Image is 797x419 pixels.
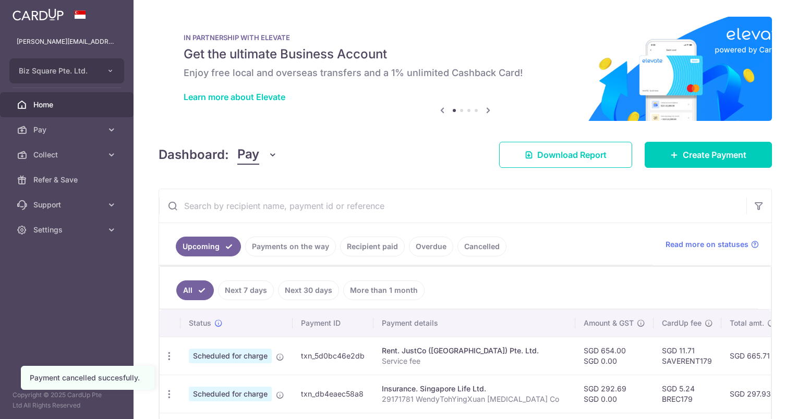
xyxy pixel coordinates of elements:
[409,237,453,256] a: Overdue
[340,237,405,256] a: Recipient paid
[17,36,117,47] p: [PERSON_NAME][EMAIL_ADDRESS][DOMAIN_NAME]
[184,46,747,63] h5: Get the ultimate Business Account
[218,280,274,300] a: Next 7 days
[30,373,146,383] div: Payment cancelled succesfully.
[237,145,277,165] button: Pay
[33,225,102,235] span: Settings
[13,8,64,21] img: CardUp
[382,346,567,356] div: Rent. JustCo ([GEOGRAPHIC_DATA]) Pte. Ltd.
[575,375,654,413] td: SGD 292.69 SGD 0.00
[457,237,506,256] a: Cancelled
[33,125,102,135] span: Pay
[584,318,634,328] span: Amount & GST
[293,375,373,413] td: txn_db4eaec58a8
[237,145,259,165] span: Pay
[159,17,772,121] img: Renovation banner
[184,67,747,79] h6: Enjoy free local and overseas transfers and a 1% unlimited Cashback Card!
[184,33,747,42] p: IN PARTNERSHIP WITH ELEVATE
[499,142,632,168] a: Download Report
[19,66,96,76] span: Biz Square Pte. Ltd.
[189,318,211,328] span: Status
[33,175,102,185] span: Refer & Save
[382,384,567,394] div: Insurance. Singapore Life Ltd.
[245,237,336,256] a: Payments on the way
[184,92,285,102] a: Learn more about Elevate
[176,237,241,256] a: Upcoming
[654,375,721,413] td: SGD 5.24 BREC179
[189,349,272,363] span: Scheduled for charge
[721,337,784,375] td: SGD 665.71
[9,58,124,83] button: Biz Square Pte. Ltd.
[721,375,784,413] td: SGD 297.93
[537,149,607,161] span: Download Report
[382,394,567,404] p: 29171781 WendyTohYingXuan [MEDICAL_DATA] Co
[189,387,272,401] span: Scheduled for charge
[730,318,764,328] span: Total amt.
[293,337,373,375] td: txn_5d0bc46e2db
[293,310,373,337] th: Payment ID
[373,310,575,337] th: Payment details
[33,200,102,210] span: Support
[666,239,748,250] span: Read more on statuses
[33,150,102,160] span: Collect
[645,142,772,168] a: Create Payment
[159,145,229,164] h4: Dashboard:
[159,189,746,223] input: Search by recipient name, payment id or reference
[343,280,425,300] a: More than 1 month
[654,337,721,375] td: SGD 11.71 SAVERENT179
[662,318,702,328] span: CardUp fee
[33,100,102,110] span: Home
[382,356,567,366] p: Service fee
[278,280,339,300] a: Next 30 days
[666,239,759,250] a: Read more on statuses
[683,149,746,161] span: Create Payment
[176,280,214,300] a: All
[575,337,654,375] td: SGD 654.00 SGD 0.00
